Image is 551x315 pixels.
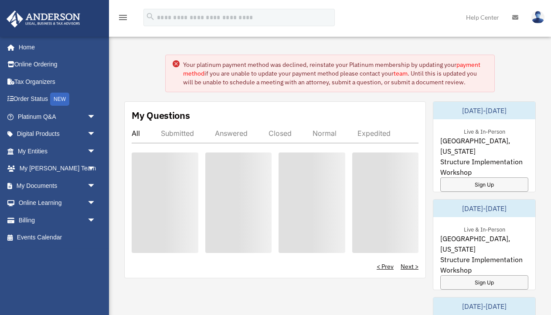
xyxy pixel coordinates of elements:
a: My Entitiesarrow_drop_down [6,142,109,160]
div: [DATE]-[DATE] [433,298,535,315]
div: All [132,129,140,138]
span: Structure Implementation Workshop [440,156,528,177]
div: Closed [269,129,292,138]
a: Tax Organizers [6,73,109,90]
a: Order StatusNEW [6,90,109,108]
a: payment method [183,61,480,77]
a: < Prev [377,262,394,271]
span: [GEOGRAPHIC_DATA], [US_STATE] [440,135,528,156]
div: Normal [313,129,337,138]
a: Online Ordering [6,56,109,73]
span: arrow_drop_down [87,177,105,195]
div: Submitted [161,129,194,138]
a: Digital Productsarrow_drop_down [6,125,109,143]
div: [DATE]-[DATE] [433,200,535,217]
a: Next > [401,262,418,271]
div: Your platinum payment method was declined, reinstate your Platinum membership by updating your if... [183,60,487,87]
span: arrow_drop_down [87,125,105,143]
a: menu [118,15,128,23]
a: Online Learningarrow_drop_down [6,194,109,212]
a: My [PERSON_NAME] Teamarrow_drop_down [6,160,109,177]
span: Structure Implementation Workshop [440,254,528,275]
a: Sign Up [440,275,528,290]
a: team [394,69,408,77]
span: arrow_drop_down [87,194,105,212]
div: Answered [215,129,248,138]
a: Sign Up [440,177,528,192]
div: Live & In-Person [457,224,512,233]
div: My Questions [132,109,190,122]
div: [DATE]-[DATE] [433,102,535,119]
div: Expedited [357,129,391,138]
span: arrow_drop_down [87,160,105,178]
span: arrow_drop_down [87,108,105,126]
div: Live & In-Person [457,126,512,135]
span: arrow_drop_down [87,142,105,160]
div: NEW [50,93,69,106]
a: Home [6,38,105,56]
a: Billingarrow_drop_down [6,211,109,229]
a: Events Calendar [6,229,109,246]
a: My Documentsarrow_drop_down [6,177,109,194]
span: arrow_drop_down [87,211,105,229]
i: menu [118,12,128,23]
a: Platinum Q&Aarrow_drop_down [6,108,109,125]
span: [GEOGRAPHIC_DATA], [US_STATE] [440,233,528,254]
img: Anderson Advisors Platinum Portal [4,10,83,28]
i: search [146,12,155,21]
img: User Pic [531,11,544,24]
